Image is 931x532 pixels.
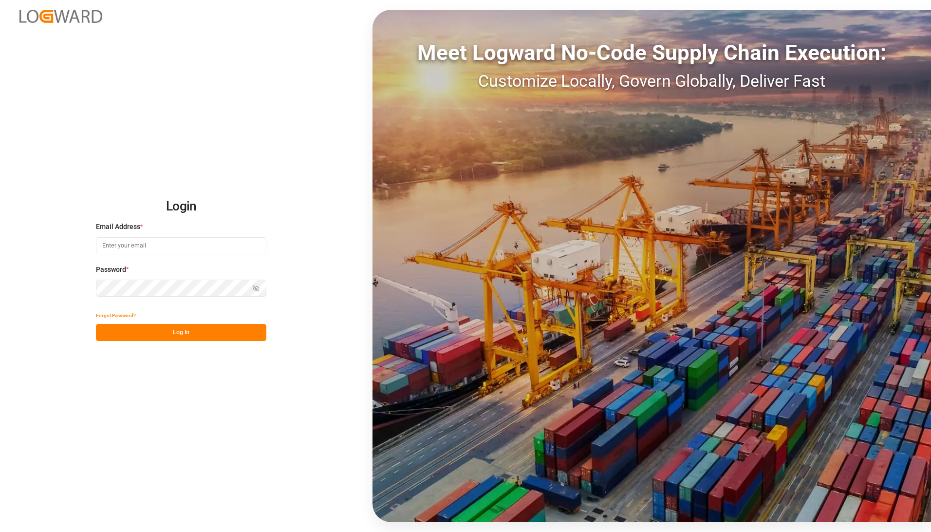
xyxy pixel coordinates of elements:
[96,324,266,341] button: Log In
[96,237,266,254] input: Enter your email
[96,191,266,222] h2: Login
[96,265,126,275] span: Password
[372,37,931,69] div: Meet Logward No-Code Supply Chain Execution:
[96,222,140,232] span: Email Address
[19,10,102,23] img: Logward_new_orange.png
[372,69,931,94] div: Customize Locally, Govern Globally, Deliver Fast
[96,307,136,324] button: Forgot Password?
